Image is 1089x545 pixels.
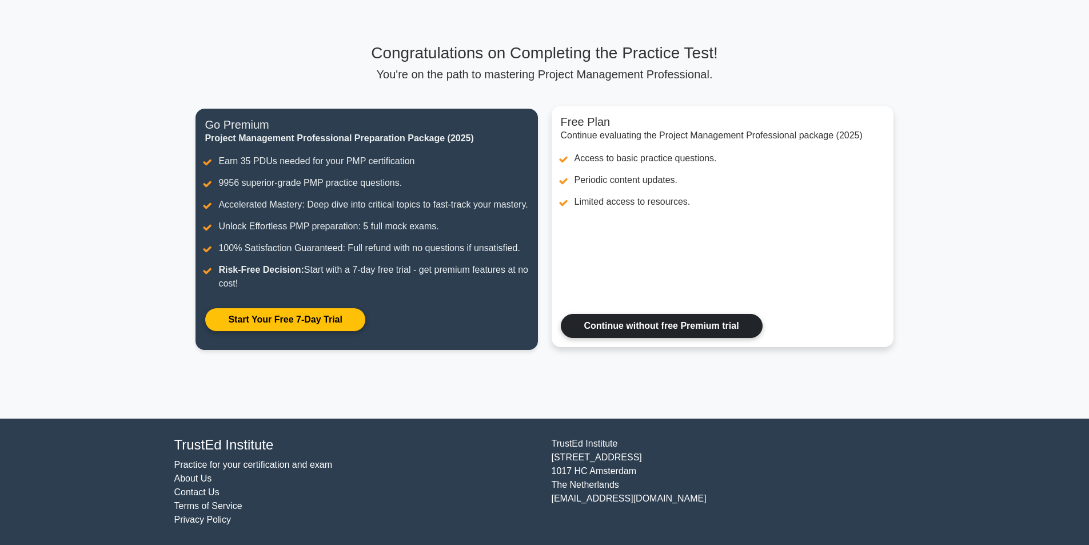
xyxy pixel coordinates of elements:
a: Continue without free Premium trial [561,314,763,338]
div: TrustEd Institute [STREET_ADDRESS] 1017 HC Amsterdam The Netherlands [EMAIL_ADDRESS][DOMAIN_NAME] [545,437,922,527]
a: Terms of Service [174,501,242,511]
h3: Congratulations on Completing the Practice Test! [196,43,893,63]
a: Start Your Free 7-Day Trial [205,308,365,332]
a: Practice for your certification and exam [174,460,333,470]
h4: TrustEd Institute [174,437,538,453]
a: About Us [174,474,212,483]
p: You're on the path to mastering Project Management Professional. [196,67,893,81]
a: Privacy Policy [174,515,232,524]
a: Contact Us [174,487,220,497]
